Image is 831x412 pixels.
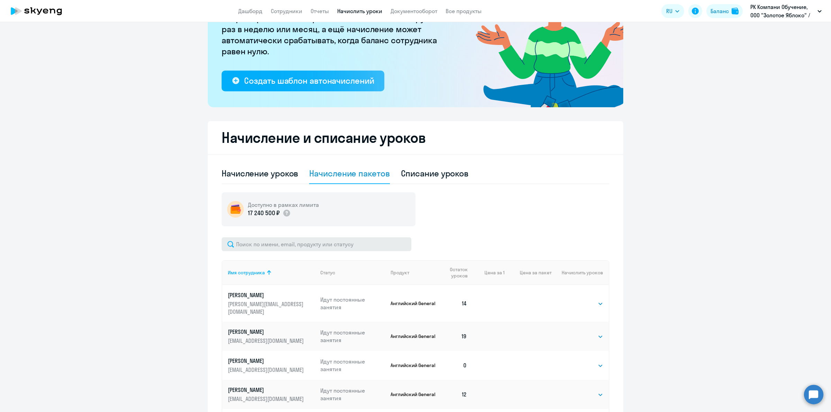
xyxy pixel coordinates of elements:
[337,8,382,15] a: Начислить уроки
[227,201,244,218] img: wallet-circle.png
[443,266,473,279] div: Остаток уроков
[248,201,319,209] h5: Доступно в рамках лимита
[222,71,384,91] button: Создать шаблон автоначислений
[228,328,315,345] a: [PERSON_NAME][EMAIL_ADDRESS][DOMAIN_NAME]
[228,357,305,365] p: [PERSON_NAME]
[248,209,280,218] p: 17 240 500 ₽
[747,3,825,19] button: РК Компани Обучение, ООО "Золотое Яблоко" / Золотое яблоко (Gold Apple)
[706,4,743,18] button: Балансbalance
[446,8,482,15] a: Все продукты
[320,269,385,276] div: Статус
[228,269,315,276] div: Имя сотрудника
[228,269,265,276] div: Имя сотрудника
[732,8,739,15] img: balance
[443,266,467,279] span: Остаток уроков
[391,300,437,306] p: Английский General
[750,3,815,19] p: РК Компани Обучение, ООО "Золотое Яблоко" / Золотое яблоко (Gold Apple)
[437,380,473,409] td: 12
[391,362,437,368] p: Английский General
[309,168,390,179] div: Начисление пакетов
[228,337,305,345] p: [EMAIL_ADDRESS][DOMAIN_NAME]
[437,285,473,322] td: 14
[228,300,305,315] p: [PERSON_NAME][EMAIL_ADDRESS][DOMAIN_NAME]
[222,237,411,251] input: Поиск по имени, email, продукту или статусу
[222,129,609,146] h2: Начисление и списание уроков
[391,269,409,276] div: Продукт
[228,291,305,299] p: [PERSON_NAME]
[320,387,385,402] p: Идут постоянные занятия
[552,260,609,285] th: Начислить уроков
[504,260,552,285] th: Цена за пакет
[228,386,315,403] a: [PERSON_NAME][EMAIL_ADDRESS][DOMAIN_NAME]
[222,168,298,179] div: Начисление уроков
[437,322,473,351] td: 19
[437,351,473,380] td: 0
[271,8,302,15] a: Сотрудники
[391,269,437,276] div: Продукт
[228,357,315,374] a: [PERSON_NAME][EMAIL_ADDRESS][DOMAIN_NAME]
[666,7,672,15] span: RU
[401,168,469,179] div: Списание уроков
[391,8,437,15] a: Документооборот
[320,329,385,344] p: Идут постоянные занятия
[228,395,305,403] p: [EMAIL_ADDRESS][DOMAIN_NAME]
[711,7,729,15] div: Баланс
[320,269,335,276] div: Статус
[391,391,437,397] p: Английский General
[661,4,684,18] button: RU
[320,296,385,311] p: Идут постоянные занятия
[228,366,305,374] p: [EMAIL_ADDRESS][DOMAIN_NAME]
[311,8,329,15] a: Отчеты
[228,328,305,336] p: [PERSON_NAME]
[238,8,262,15] a: Дашборд
[228,386,305,394] p: [PERSON_NAME]
[228,291,315,315] a: [PERSON_NAME][PERSON_NAME][EMAIL_ADDRESS][DOMAIN_NAME]
[244,75,374,86] div: Создать шаблон автоначислений
[222,1,457,57] p: [PERSON_NAME] больше не придётся начислять вручную. Например, можно настроить начисление для сотр...
[473,260,504,285] th: Цена за 1
[320,358,385,373] p: Идут постоянные занятия
[391,333,437,339] p: Английский General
